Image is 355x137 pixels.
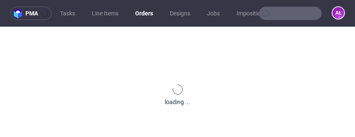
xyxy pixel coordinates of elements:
button: pma [10,7,52,20]
span: pma [25,10,38,16]
a: Orders [130,7,158,20]
a: Line Items [87,7,123,20]
div: loading ... [165,98,190,106]
a: Tasks [55,7,80,20]
figcaption: AŁ [332,7,344,19]
a: Impositions [232,7,272,20]
a: Jobs [202,7,225,20]
a: Designs [165,7,195,20]
img: logo [14,9,25,18]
